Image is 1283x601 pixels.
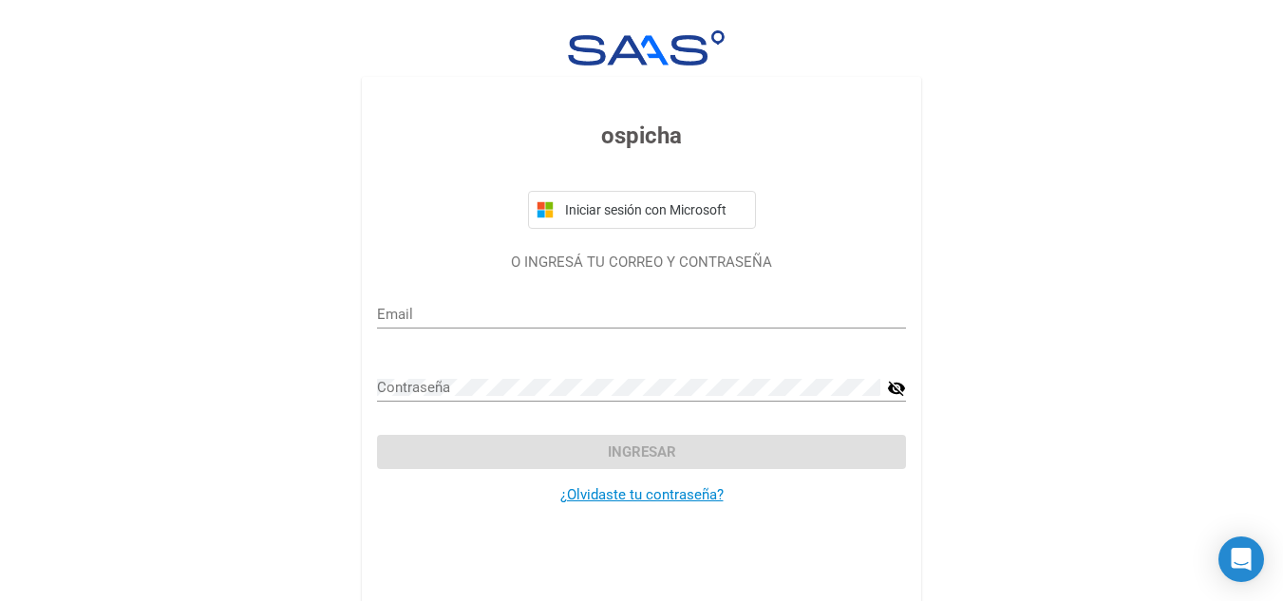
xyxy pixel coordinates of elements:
button: Iniciar sesión con Microsoft [528,191,756,229]
span: Iniciar sesión con Microsoft [561,202,747,217]
button: Ingresar [377,435,906,469]
h3: ospicha [377,119,906,153]
div: Open Intercom Messenger [1218,536,1264,582]
mat-icon: visibility_off [887,377,906,400]
a: ¿Olvidaste tu contraseña? [560,486,724,503]
span: Ingresar [608,443,676,460]
p: O INGRESÁ TU CORREO Y CONTRASEÑA [377,252,906,273]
